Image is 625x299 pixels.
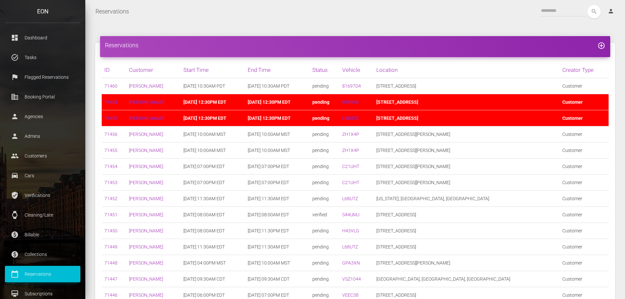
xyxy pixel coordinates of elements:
[245,110,310,126] td: [DATE] 12:30PM EDT
[129,228,163,233] a: [PERSON_NAME]
[95,3,129,20] a: Reservations
[10,230,75,240] p: Billable
[374,255,560,271] td: [STREET_ADDRESS][PERSON_NAME]
[104,83,117,89] a: 71460
[181,207,245,223] td: [DATE] 08:00AM EDT
[245,62,310,78] th: End Time
[310,62,340,78] th: Status
[374,110,560,126] td: [STREET_ADDRESS]
[342,132,359,137] a: ZH1X4P
[104,276,117,282] a: 71447
[129,99,164,105] a: [PERSON_NAME]
[560,223,609,239] td: Customer
[5,89,80,105] a: corporate_fare Booking Portal
[5,49,80,66] a: task_alt Tasks
[245,191,310,207] td: [DATE] 11:30AM EDT
[342,244,358,249] a: L68UTZ
[245,78,310,94] td: [DATE] 10:30AM PDT
[374,191,560,207] td: [US_STATE], [GEOGRAPHIC_DATA], [GEOGRAPHIC_DATA]
[104,292,117,298] a: 71446
[181,159,245,175] td: [DATE] 07:00PM EDT
[310,110,340,126] td: pending
[245,255,310,271] td: [DATE] 10:00AM MST
[310,207,340,223] td: verified
[10,72,75,82] p: Flagged Reservations
[608,8,614,14] i: person
[342,83,361,89] a: 81697D4
[560,159,609,175] td: Customer
[342,212,360,217] a: S44UMJ
[129,292,163,298] a: [PERSON_NAME]
[342,260,360,266] a: GPA3XN
[310,94,340,110] td: pending
[342,228,359,233] a: H43VLG
[310,191,340,207] td: pending
[5,207,80,223] a: watch Cleaning/Late
[245,207,310,223] td: [DATE] 08:00AM EDT
[374,271,560,287] td: [GEOGRAPHIC_DATA], [GEOGRAPHIC_DATA], [GEOGRAPHIC_DATA]
[310,78,340,94] td: pending
[310,175,340,191] td: pending
[340,62,374,78] th: Vehicle
[342,164,359,169] a: C21UHT
[560,142,609,159] td: Customer
[587,5,601,18] button: search
[374,239,560,255] td: [STREET_ADDRESS]
[104,116,117,121] a: 71457
[129,180,163,185] a: [PERSON_NAME]
[374,78,560,94] td: [STREET_ADDRESS]
[181,110,245,126] td: [DATE] 12:30PM EDT
[603,5,620,18] a: person
[374,159,560,175] td: [STREET_ADDRESS][PERSON_NAME]
[310,255,340,271] td: pending
[374,94,560,110] td: [STREET_ADDRESS]
[342,276,361,282] a: VSZ1044
[245,159,310,175] td: [DATE] 07:00PM EDT
[560,191,609,207] td: Customer
[181,271,245,287] td: [DATE] 09:30AM CDT
[129,83,163,89] a: [PERSON_NAME]
[342,180,359,185] a: C21UHT
[181,239,245,255] td: [DATE] 11:30AM EDT
[560,62,609,78] th: Creator Type
[129,276,163,282] a: [PERSON_NAME]
[10,210,75,220] p: Cleaning/Late
[5,128,80,144] a: person Admins
[129,148,163,153] a: [PERSON_NAME]
[245,175,310,191] td: [DATE] 07:00PM EDT
[104,212,117,217] a: 71451
[126,62,181,78] th: Customer
[245,142,310,159] td: [DATE] 10:00AM MST
[104,260,117,266] a: 71448
[310,239,340,255] td: pending
[104,244,117,249] a: 71449
[181,223,245,239] td: [DATE] 08:00AM EDT
[102,62,126,78] th: ID
[10,112,75,121] p: Agencies
[597,42,605,50] i: add_circle_outline
[104,196,117,201] a: 71452
[10,190,75,200] p: Verifications
[310,271,340,287] td: pending
[560,175,609,191] td: Customer
[104,180,117,185] a: 71453
[181,94,245,110] td: [DATE] 12:30PM EDT
[245,223,310,239] td: [DATE] 11:30PM EDT
[342,148,359,153] a: ZH1X4P
[181,78,245,94] td: [DATE] 10:30AM PDT
[181,142,245,159] td: [DATE] 10:00AM MST
[10,33,75,43] p: Dashboard
[5,148,80,164] a: people Customers
[129,244,163,249] a: [PERSON_NAME]
[245,126,310,142] td: [DATE] 10:00AM MST
[342,116,359,121] a: L68UTZ
[310,142,340,159] td: pending
[5,246,80,263] a: paid Collections
[10,92,75,102] p: Booking Portal
[310,223,340,239] td: pending
[181,191,245,207] td: [DATE] 11:30AM EDT
[129,116,164,121] a: [PERSON_NAME]
[374,223,560,239] td: [STREET_ADDRESS]
[560,126,609,142] td: Customer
